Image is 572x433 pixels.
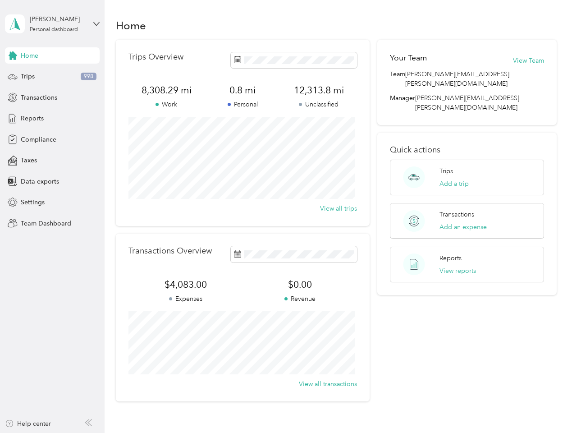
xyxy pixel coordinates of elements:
p: Revenue [243,294,357,304]
span: Trips [21,72,35,81]
p: Transactions Overview [128,246,212,256]
button: Help center [5,419,51,428]
h1: Home [116,21,146,30]
button: View reports [439,266,476,276]
span: 8,308.29 mi [128,84,205,97]
p: Reports [439,253,462,263]
p: Personal [205,100,281,109]
span: Reports [21,114,44,123]
span: 12,313.8 mi [281,84,357,97]
span: Settings [21,198,45,207]
p: Transactions [439,210,474,219]
p: Trips [439,166,453,176]
div: [PERSON_NAME] [30,14,86,24]
h2: Your Team [390,52,427,64]
p: Expenses [128,294,243,304]
span: Transactions [21,93,57,102]
span: [PERSON_NAME][EMAIL_ADDRESS][PERSON_NAME][DOMAIN_NAME] [405,69,544,88]
button: View all trips [320,204,357,213]
span: Team [390,69,405,88]
p: Work [128,100,205,109]
p: Unclassified [281,100,357,109]
span: Team Dashboard [21,219,71,228]
span: Data exports [21,177,59,186]
span: 998 [81,73,96,81]
span: 0.8 mi [205,84,281,97]
iframe: Everlance-gr Chat Button Frame [522,382,572,433]
button: View Team [513,56,544,65]
span: $4,083.00 [128,278,243,291]
p: Trips Overview [128,52,183,62]
span: Home [21,51,38,60]
button: Add an expense [439,222,487,232]
span: Taxes [21,156,37,165]
p: Quick actions [390,145,544,155]
div: Personal dashboard [30,27,78,32]
button: Add a trip [439,179,469,189]
span: [PERSON_NAME][EMAIL_ADDRESS][PERSON_NAME][DOMAIN_NAME] [415,94,519,111]
span: Manager [390,93,415,112]
span: $0.00 [243,278,357,291]
button: View all transactions [299,379,357,389]
span: Compliance [21,135,56,144]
